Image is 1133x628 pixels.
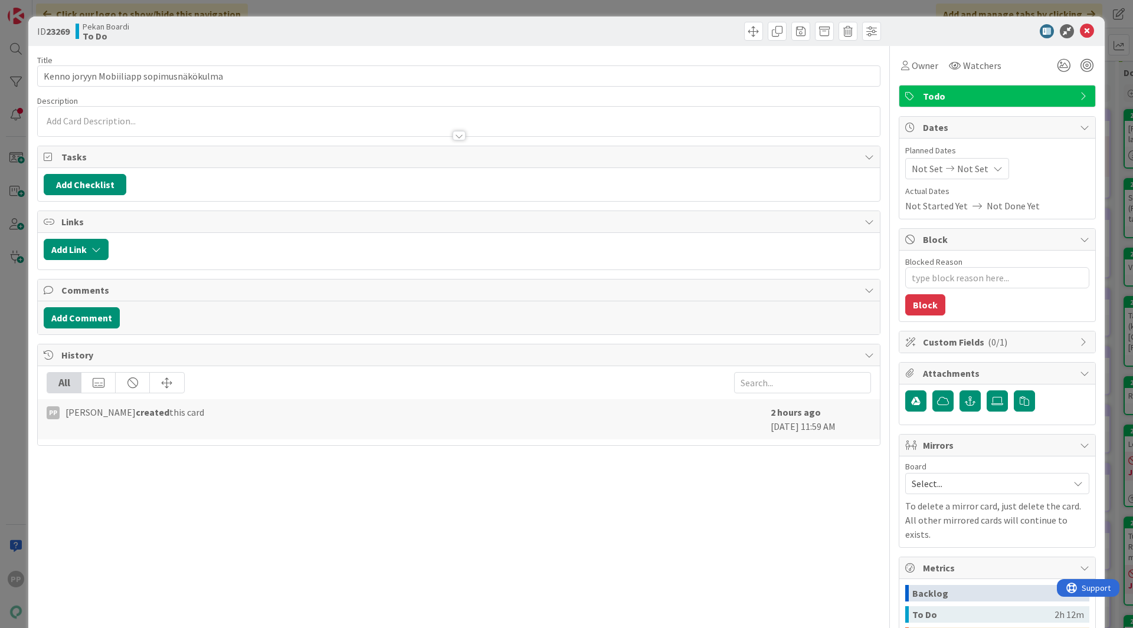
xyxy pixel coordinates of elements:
span: Attachments [923,366,1074,380]
div: To Do [912,606,1055,623]
b: created [136,406,169,418]
span: Pekan Boardi [83,22,129,31]
label: Title [37,55,53,65]
span: Planned Dates [905,144,1089,157]
b: To Do [83,31,129,41]
b: 23269 [46,25,70,37]
span: History [61,348,859,362]
span: Watchers [963,58,1001,73]
div: PP [47,406,60,419]
span: Metrics [923,561,1074,575]
div: Backlog [912,585,1071,601]
span: Dates [923,120,1074,134]
p: To delete a mirror card, just delete the card. All other mirrored cards will continue to exists. [905,499,1089,541]
input: type card name here... [37,65,880,87]
span: Tasks [61,150,859,164]
span: Actual Dates [905,185,1089,198]
span: Board [905,462,926,471]
span: Todo [923,89,1074,103]
span: Support [25,2,54,16]
span: [PERSON_NAME] this card [66,405,204,419]
span: Comments [61,283,859,297]
span: Custom Fields [923,335,1074,349]
button: Add Checklist [44,174,126,195]
b: 2 hours ago [771,406,821,418]
span: Description [37,96,78,106]
span: Not Set [957,162,988,176]
div: All [47,373,81,393]
label: Blocked Reason [905,257,962,267]
span: Select... [912,475,1063,492]
span: Not Done Yet [987,199,1040,213]
span: Not Started Yet [905,199,968,213]
span: Block [923,232,1074,246]
div: 2h 12m [1055,606,1084,623]
button: Add Comment [44,307,120,328]
div: [DATE] 11:59 AM [771,405,871,433]
span: ( 0/1 ) [988,336,1007,348]
button: Block [905,294,945,315]
span: Not Set [912,162,943,176]
span: ID [37,24,70,38]
span: Mirrors [923,438,1074,452]
button: Add Link [44,239,109,260]
span: Links [61,215,859,229]
span: Owner [912,58,938,73]
input: Search... [734,372,871,393]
